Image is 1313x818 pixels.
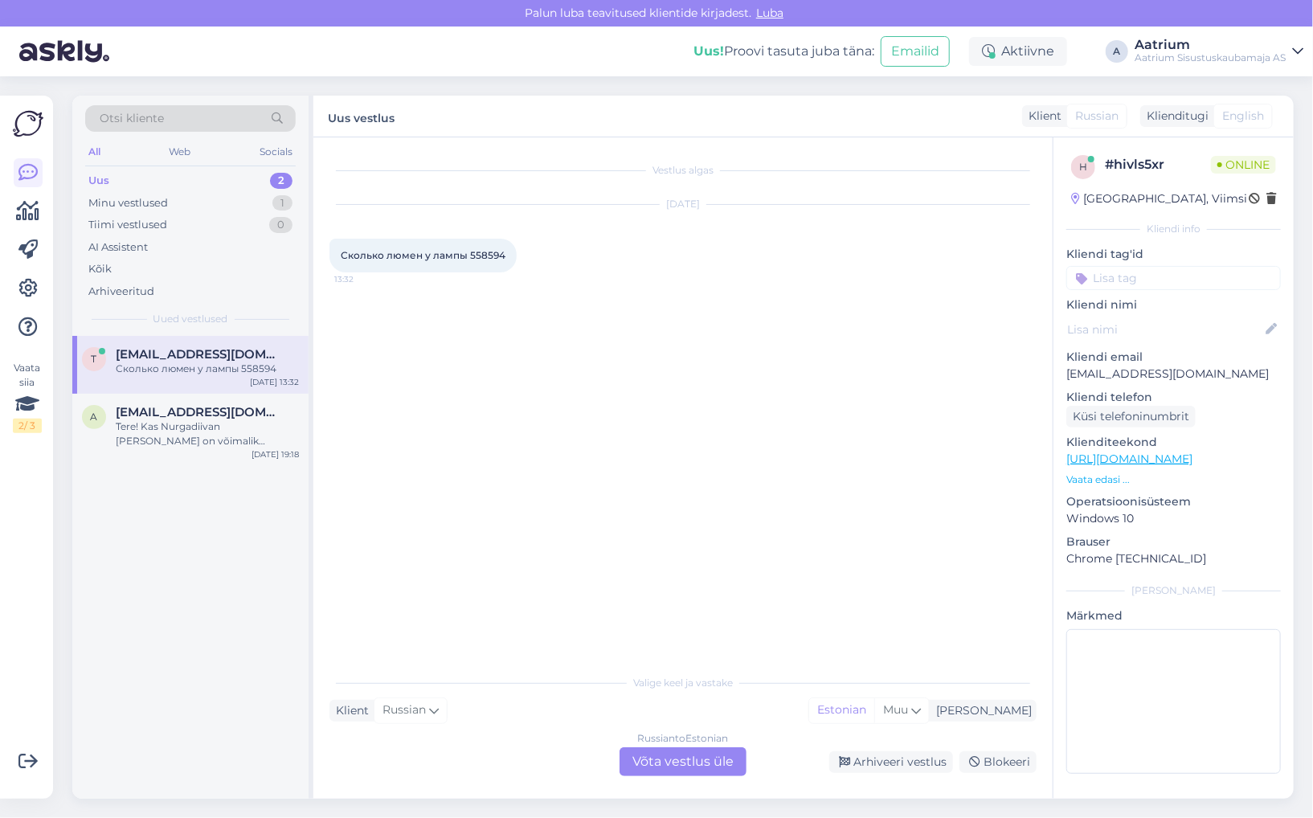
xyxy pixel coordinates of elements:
span: English [1222,108,1264,125]
p: [EMAIL_ADDRESS][DOMAIN_NAME] [1066,366,1281,382]
div: Aatrium [1135,39,1286,51]
p: Chrome [TECHNICAL_ID] [1066,550,1281,567]
div: Arhiveeritud [88,284,154,300]
div: Vestlus algas [329,163,1037,178]
div: Proovi tasuta juba täna: [693,42,874,61]
div: # hivls5xr [1105,155,1211,174]
div: Aktiivne [969,37,1067,66]
a: [URL][DOMAIN_NAME] [1066,452,1192,466]
div: Blokeeri [959,751,1037,773]
div: Сколько люмен у лампы 558594 [116,362,299,376]
div: A [1106,40,1128,63]
span: andryilusk@gmail.com [116,405,283,419]
p: Kliendi telefon [1066,389,1281,406]
p: Kliendi tag'id [1066,246,1281,263]
div: Küsi telefoninumbrit [1066,406,1196,427]
div: Klient [329,702,369,719]
input: Lisa nimi [1067,321,1262,338]
span: Uued vestlused [153,312,228,326]
div: Kõik [88,261,112,277]
p: Kliendi email [1066,349,1281,366]
div: Vaata siia [13,361,42,433]
span: 13:32 [334,273,395,285]
div: 2 / 3 [13,419,42,433]
div: Valige keel ja vastake [329,676,1037,690]
span: Russian [1075,108,1119,125]
div: Kliendi info [1066,222,1281,236]
span: tosik555@mail.ru [116,347,283,362]
div: [DATE] 19:18 [252,448,299,460]
div: Tere! Kas Nurgadiivan [PERSON_NAME] on võimalik internetist ka teist [PERSON_NAME] materjali tell... [116,419,299,448]
span: h [1079,161,1087,173]
p: Klienditeekond [1066,434,1281,451]
span: Luba [751,6,788,20]
b: Uus! [693,43,724,59]
div: Uus [88,173,109,189]
label: Uus vestlus [328,105,395,127]
span: Russian [382,701,426,719]
p: Brauser [1066,534,1281,550]
div: Estonian [809,698,874,722]
div: [PERSON_NAME] [930,702,1032,719]
div: Tiimi vestlused [88,217,167,233]
p: Operatsioonisüsteem [1066,493,1281,510]
div: Klient [1022,108,1061,125]
span: t [92,353,97,365]
div: Russian to Estonian [638,731,729,746]
div: Klienditugi [1140,108,1209,125]
span: Сколько люмен у лампы 558594 [341,249,505,261]
div: 0 [269,217,292,233]
p: Kliendi nimi [1066,297,1281,313]
div: Web [166,141,194,162]
img: Askly Logo [13,108,43,139]
span: Otsi kliente [100,110,164,127]
div: Minu vestlused [88,195,168,211]
div: [PERSON_NAME] [1066,583,1281,598]
p: Vaata edasi ... [1066,472,1281,487]
div: Arhiveeri vestlus [829,751,953,773]
div: [DATE] 13:32 [250,376,299,388]
div: 2 [270,173,292,189]
div: [DATE] [329,197,1037,211]
div: Aatrium Sisustuskaubamaja AS [1135,51,1286,64]
span: Muu [883,702,908,717]
button: Emailid [881,36,950,67]
div: [GEOGRAPHIC_DATA], Viimsi [1071,190,1247,207]
div: All [85,141,104,162]
div: 1 [272,195,292,211]
p: Windows 10 [1066,510,1281,527]
div: Võta vestlus üle [620,747,746,776]
span: a [91,411,98,423]
div: AI Assistent [88,239,148,256]
input: Lisa tag [1066,266,1281,290]
div: Socials [256,141,296,162]
a: AatriumAatrium Sisustuskaubamaja AS [1135,39,1303,64]
p: Märkmed [1066,607,1281,624]
span: Online [1211,156,1276,174]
